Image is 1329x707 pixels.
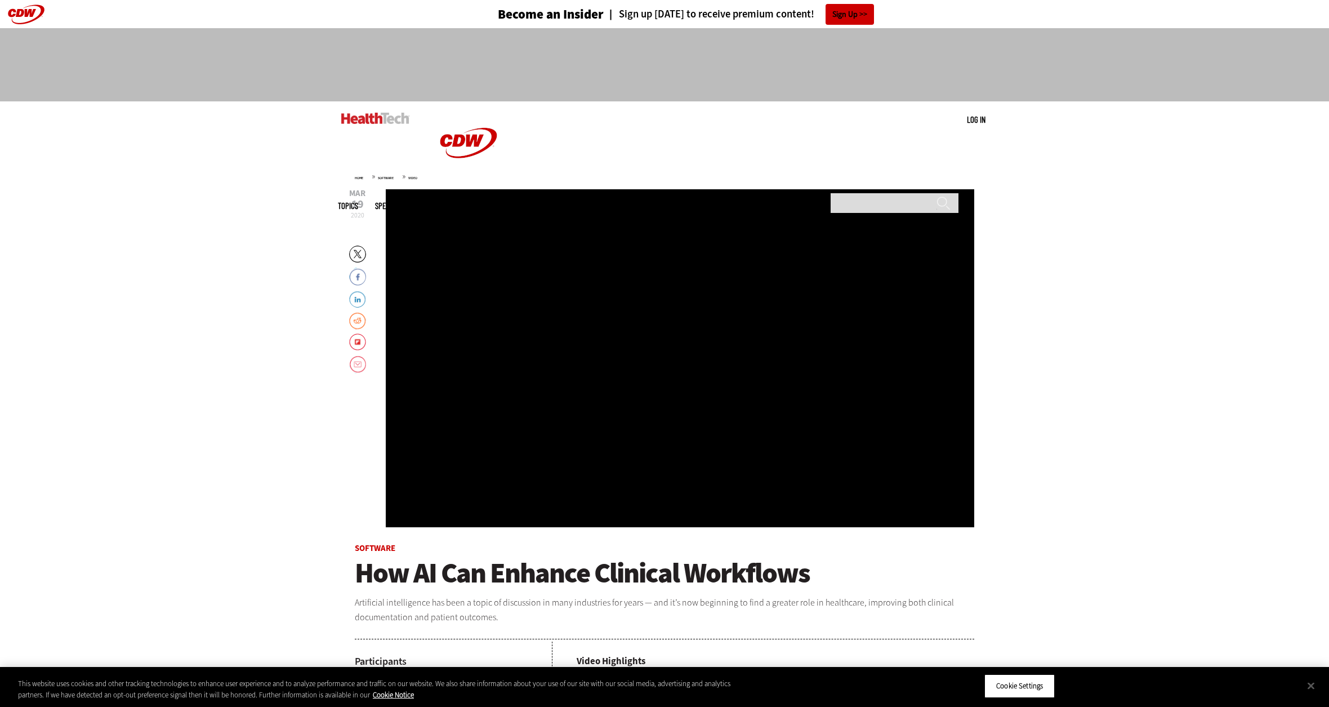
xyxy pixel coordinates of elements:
span: More [640,202,663,210]
a: More information about your privacy [373,690,414,700]
button: Close [1299,673,1323,698]
a: MonITor [559,202,585,210]
iframe: advertisement [460,39,869,90]
a: Video [525,202,542,210]
p: Artificial intelligence has been a topic of discussion in many industries for years — and it’s no... [355,595,974,624]
img: Home [426,101,511,185]
a: Log in [967,114,985,124]
h4: Participants [355,656,552,666]
img: Home [341,113,409,124]
a: Become an Insider [456,8,604,21]
a: CDW [426,176,511,188]
a: Software [355,543,395,554]
a: Sign up [DATE] to receive premium content! [604,9,814,20]
a: Sign Up [826,4,874,25]
span: Topics [338,202,358,210]
a: Tips & Tactics [466,202,509,210]
span: How AI Can Enhance Clinical Workflows [355,554,810,592]
div: This website uses cookies and other tracking technologies to enhance user experience and to analy... [18,678,731,700]
a: Events [601,202,623,210]
h3: Become an Insider [498,8,604,21]
a: Features [421,202,449,210]
span: Specialty [375,202,404,210]
div: Social Share [956,192,971,207]
div: Video viewer [386,189,974,527]
div: User menu [967,114,985,126]
button: Cookie Settings [984,674,1055,698]
h4: Video Highlights [577,656,974,666]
